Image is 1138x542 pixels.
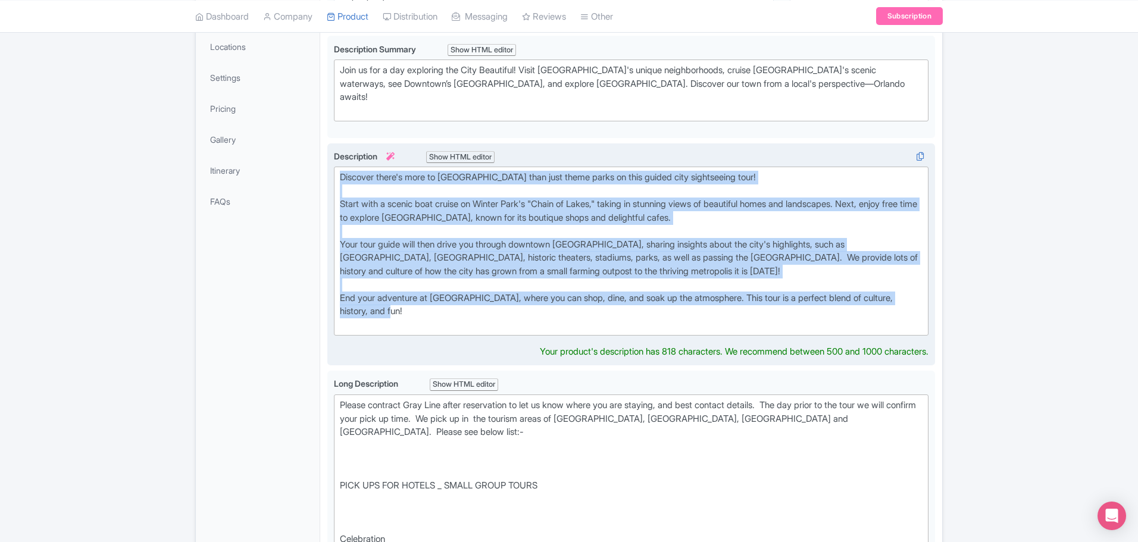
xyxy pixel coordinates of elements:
div: Open Intercom Messenger [1098,502,1126,530]
div: Show HTML editor [448,44,516,57]
div: Your product's description has 818 characters. We recommend between 500 and 1000 characters. [540,345,928,359]
a: Locations [198,33,317,60]
a: Itinerary [198,157,317,184]
div: Please contract Gray Line after reservation to let us know where you are staying, and best contac... [340,399,923,452]
a: Gallery [198,126,317,153]
a: Subscription [876,7,943,25]
a: Settings [198,64,317,91]
a: Pricing [198,95,317,122]
div: Join us for a day exploring the City Beautiful! Visit [GEOGRAPHIC_DATA]'s unique neighborhoods, c... [340,64,923,117]
div: Show HTML editor [426,151,495,164]
div: PICK UPS FOR HOTELS _ SMALL GROUP TOURS [340,479,923,506]
span: Description [334,151,396,161]
div: Show HTML editor [430,378,498,391]
span: Long Description [334,378,400,389]
span: Description Summary [334,44,418,54]
div: Discover there's more to [GEOGRAPHIC_DATA] than just theme parks on this guided city sightseeing ... [340,171,923,331]
a: FAQs [198,188,317,215]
